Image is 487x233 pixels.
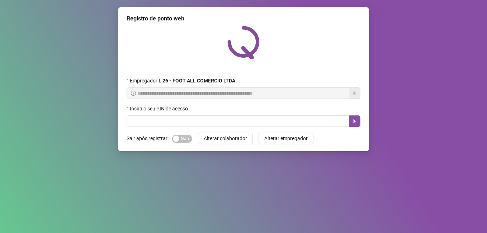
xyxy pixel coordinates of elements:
[227,26,260,59] img: QRPoint
[198,133,253,144] button: Alterar colaborador
[352,118,358,124] span: caret-right
[131,91,136,96] span: info-circle
[127,14,360,23] div: Registro de ponto web
[264,134,308,142] span: Alterar empregador
[130,77,235,85] span: Empregador :
[204,134,247,142] span: Alterar colaborador
[259,133,313,144] button: Alterar empregador
[127,133,172,144] label: Sair após registrar
[159,78,235,84] strong: L 26 - FOOT ALL COMERCIO LTDA
[127,105,193,113] label: Insira o seu PIN de acesso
